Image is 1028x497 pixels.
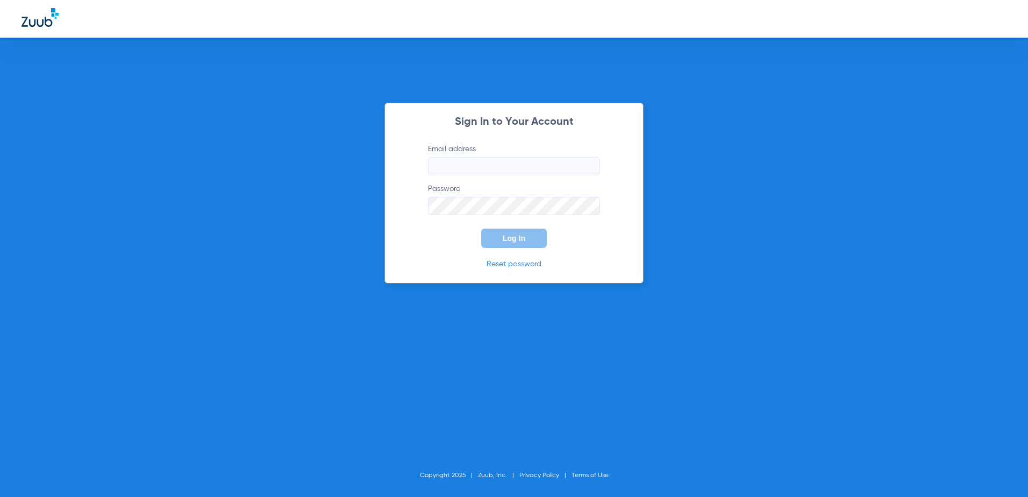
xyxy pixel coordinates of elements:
a: Terms of Use [572,472,609,479]
input: Password [428,197,600,215]
label: Email address [428,144,600,175]
span: Log In [503,234,525,243]
iframe: Chat Widget [974,445,1028,497]
h2: Sign In to Your Account [412,117,616,127]
a: Reset password [487,260,541,268]
a: Privacy Policy [519,472,559,479]
img: Zuub Logo [22,8,59,27]
button: Log In [481,229,547,248]
li: Zuub, Inc. [478,470,519,481]
label: Password [428,183,600,215]
input: Email address [428,157,600,175]
li: Copyright 2025 [420,470,478,481]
